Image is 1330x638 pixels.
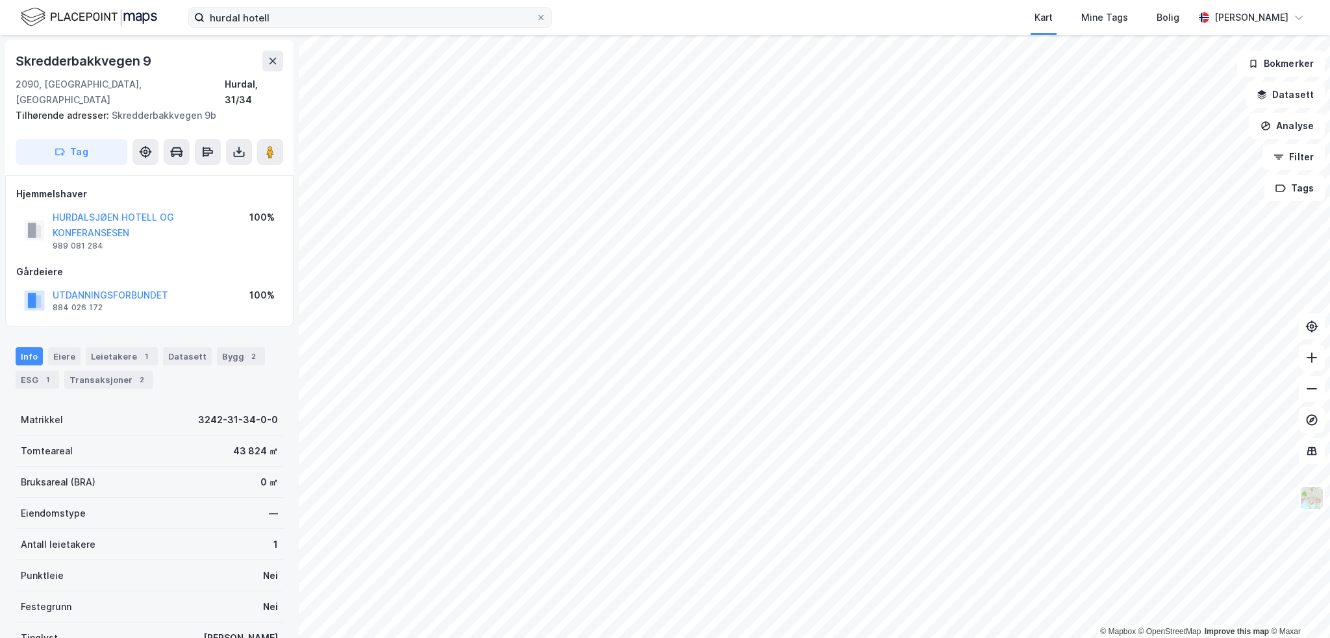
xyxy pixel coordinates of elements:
div: 3242-31-34-0-0 [198,412,278,428]
img: logo.f888ab2527a4732fd821a326f86c7f29.svg [21,6,157,29]
div: Skredderbakkvegen 9b [16,108,273,123]
div: Mine Tags [1081,10,1128,25]
a: Improve this map [1205,627,1269,636]
div: Antall leietakere [21,537,95,552]
button: Analyse [1249,113,1325,139]
div: Tomteareal [21,443,73,459]
div: Skredderbakkvegen 9 [16,51,154,71]
div: Nei [263,568,278,583]
div: Bolig [1157,10,1179,25]
div: Matrikkel [21,412,63,428]
div: 100% [249,210,275,225]
div: Gårdeiere [16,264,282,280]
div: 2090, [GEOGRAPHIC_DATA], [GEOGRAPHIC_DATA] [16,77,225,108]
div: Eiere [48,347,81,365]
a: OpenStreetMap [1138,627,1201,636]
div: Kontrollprogram for chat [1265,576,1330,638]
div: Festegrunn [21,599,71,615]
div: 0 ㎡ [260,474,278,490]
div: Nei [263,599,278,615]
button: Bokmerker [1237,51,1325,77]
div: Datasett [163,347,212,365]
div: 100% [249,288,275,303]
div: Kart [1035,10,1053,25]
div: 989 081 284 [53,241,103,251]
div: 43 824 ㎡ [233,443,278,459]
div: 1 [41,373,54,386]
span: Tilhørende adresser: [16,110,112,121]
button: Tags [1264,175,1325,201]
div: 1 [273,537,278,552]
input: Søk på adresse, matrikkel, gårdeiere, leietakere eller personer [205,8,536,27]
div: 1 [140,350,153,363]
div: Punktleie [21,568,64,583]
div: Transaksjoner [64,371,153,389]
div: Hurdal, 31/34 [225,77,283,108]
div: 884 026 172 [53,302,103,313]
div: [PERSON_NAME] [1214,10,1288,25]
div: Info [16,347,43,365]
div: Eiendomstype [21,506,86,521]
div: Bygg [217,347,265,365]
div: Bruksareal (BRA) [21,474,95,490]
div: ESG [16,371,59,389]
button: Tag [16,139,127,165]
div: Hjemmelshaver [16,186,282,202]
div: Leietakere [86,347,158,365]
button: Filter [1262,144,1325,170]
iframe: Chat Widget [1265,576,1330,638]
img: Z [1299,485,1324,510]
div: 2 [247,350,260,363]
div: — [269,506,278,521]
div: 2 [135,373,148,386]
a: Mapbox [1100,627,1136,636]
button: Datasett [1246,82,1325,108]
